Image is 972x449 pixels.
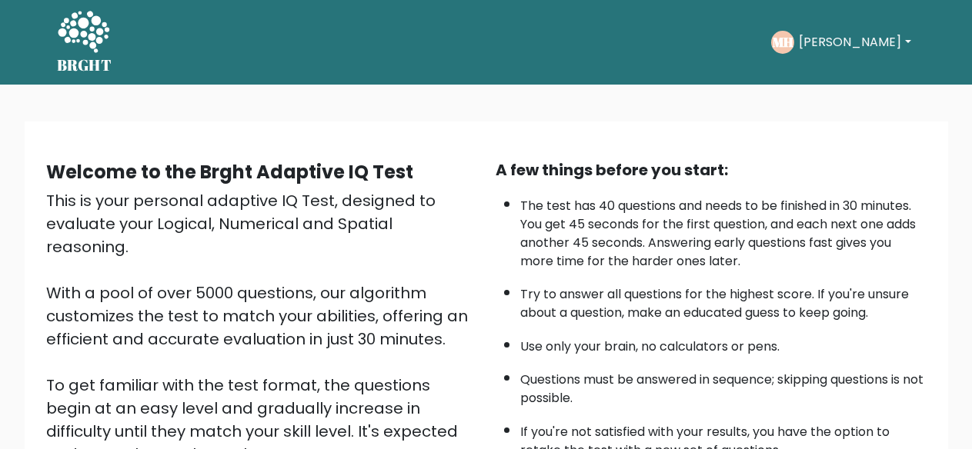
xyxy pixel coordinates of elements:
button: [PERSON_NAME] [794,32,915,52]
li: Use only your brain, no calculators or pens. [520,330,927,356]
li: The test has 40 questions and needs to be finished in 30 minutes. You get 45 seconds for the firs... [520,189,927,271]
li: Questions must be answered in sequence; skipping questions is not possible. [520,363,927,407]
a: BRGHT [57,6,112,78]
div: A few things before you start: [496,158,927,181]
h5: BRGHT [57,56,112,75]
li: Try to answer all questions for the highest score. If you're unsure about a question, make an edu... [520,278,927,322]
text: MH [773,33,793,51]
b: Welcome to the Brght Adaptive IQ Test [46,159,413,185]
